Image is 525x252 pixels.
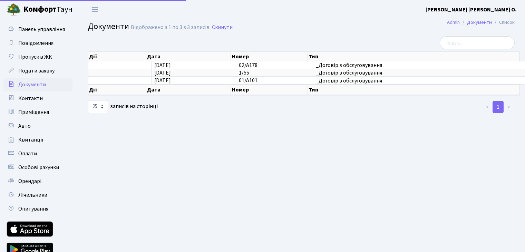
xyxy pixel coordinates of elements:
th: Дії [88,85,146,95]
a: Скинути [212,24,233,31]
a: Повідомлення [3,36,72,50]
a: Документи [467,19,492,26]
th: Тип [308,85,519,95]
span: Оплати [18,150,37,157]
span: Документи [18,81,46,88]
th: Дата [146,52,231,61]
span: _Договір з обслуговування [316,70,522,76]
a: Особові рахунки [3,161,72,174]
a: Оплати [3,147,72,161]
span: Контакти [18,95,43,102]
span: Пропуск в ЖК [18,53,52,61]
span: Документи [88,20,129,32]
span: [DATE] [154,69,171,77]
span: _Договір з обслуговування [316,62,522,68]
span: _Договір з обслуговування [316,78,522,84]
span: 02/А178 [239,61,257,69]
span: 01/А101 [239,77,257,85]
th: Номер [231,52,308,61]
select: записів на сторінці [88,100,108,113]
th: Номер [231,85,308,95]
div: Відображено з 1 по 3 з 3 записів. [131,24,211,31]
a: Документи [3,78,72,91]
a: 1 [493,101,504,113]
th: Дата [146,85,231,95]
span: Приміщення [18,108,49,116]
input: Пошук... [440,36,515,49]
a: Панель управління [3,22,72,36]
b: [PERSON_NAME] [PERSON_NAME] О. [426,6,517,13]
span: [DATE] [154,77,171,85]
span: Повідомлення [18,39,54,47]
span: Квитанції [18,136,43,144]
span: Лічильники [18,191,47,199]
a: Лічильники [3,188,72,202]
a: Контакти [3,91,72,105]
span: Опитування [18,205,48,213]
th: Тип [308,52,519,61]
span: Авто [18,122,31,130]
img: logo.png [7,3,21,17]
a: Квитанції [3,133,72,147]
a: Орендарі [3,174,72,188]
a: Admin [447,19,460,26]
a: Подати заявку [3,64,72,78]
a: Авто [3,119,72,133]
span: Подати заявку [18,67,55,75]
li: Список [492,19,515,26]
a: Приміщення [3,105,72,119]
a: Опитування [3,202,72,216]
a: Пропуск в ЖК [3,50,72,64]
th: Дії [88,52,146,61]
span: Орендарі [18,177,41,185]
b: Комфорт [23,4,57,15]
nav: breadcrumb [437,15,525,30]
span: Таун [23,4,72,16]
a: [PERSON_NAME] [PERSON_NAME] О. [426,6,517,14]
span: 1/55 [239,69,249,77]
button: Переключити навігацію [86,4,104,15]
label: записів на сторінці [88,100,158,113]
span: [DATE] [154,61,171,69]
span: Панель управління [18,26,65,33]
span: Особові рахунки [18,164,59,171]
